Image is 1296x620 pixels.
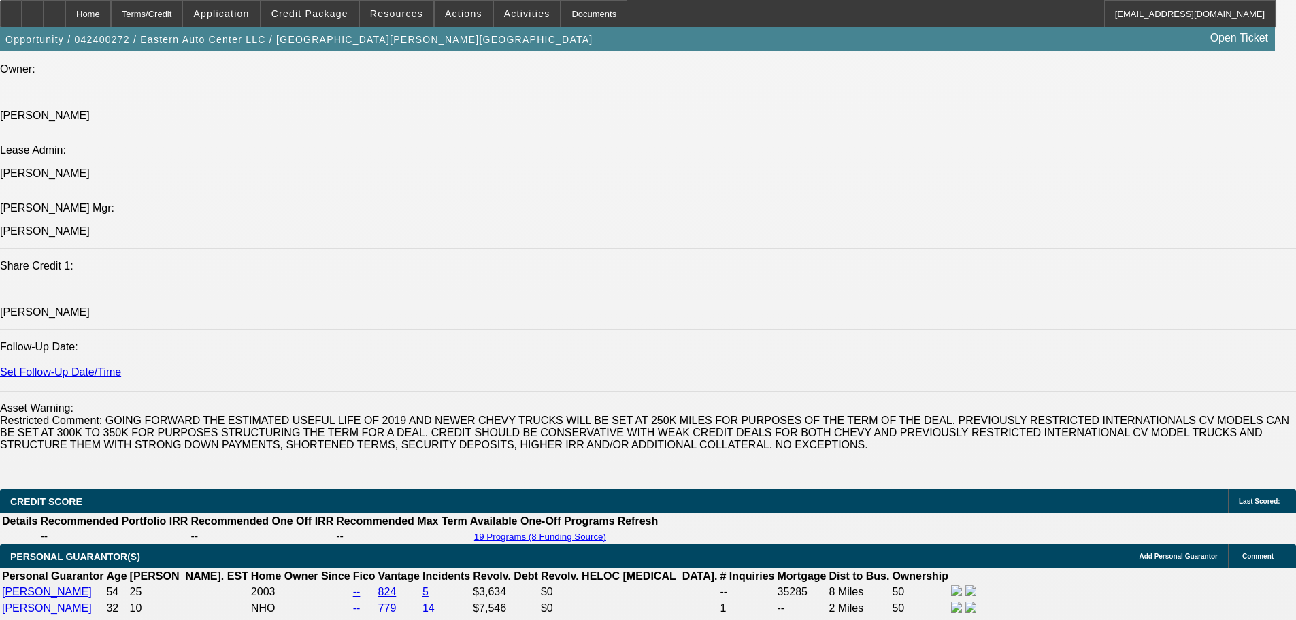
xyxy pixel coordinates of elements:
[5,34,593,45] span: Opportunity / 042400272 / Eastern Auto Center LLC / [GEOGRAPHIC_DATA][PERSON_NAME][GEOGRAPHIC_DATA]
[829,570,890,582] b: Dist to Bus.
[470,531,610,542] button: 19 Programs (8 Funding Source)
[129,601,249,616] td: 10
[778,570,827,582] b: Mortgage
[891,585,949,600] td: 50
[250,601,351,616] td: NHO
[472,585,539,600] td: $3,634
[469,515,616,528] th: Available One-Off Programs
[353,586,361,598] a: --
[719,585,775,600] td: --
[1139,553,1218,560] span: Add Personal Guarantor
[353,602,361,614] a: --
[261,1,359,27] button: Credit Package
[445,8,482,19] span: Actions
[335,515,468,528] th: Recommended Max Term
[422,602,435,614] a: 14
[965,585,976,596] img: linkedin-icon.png
[106,570,127,582] b: Age
[190,529,334,543] td: --
[965,602,976,613] img: linkedin-icon.png
[892,570,948,582] b: Ownership
[193,8,249,19] span: Application
[105,601,127,616] td: 32
[360,1,433,27] button: Resources
[378,602,397,614] a: 779
[378,586,397,598] a: 824
[105,585,127,600] td: 54
[829,585,891,600] td: 8 Miles
[39,529,188,543] td: --
[504,8,550,19] span: Activities
[777,601,827,616] td: --
[335,529,468,543] td: --
[1,515,38,528] th: Details
[251,570,350,582] b: Home Owner Since
[271,8,348,19] span: Credit Package
[617,515,659,528] th: Refresh
[951,585,962,596] img: facebook-icon.png
[353,570,376,582] b: Fico
[39,515,188,528] th: Recommended Portfolio IRR
[10,551,140,562] span: PERSONAL GUARANTOR(S)
[1205,27,1274,50] a: Open Ticket
[720,570,774,582] b: # Inquiries
[719,601,775,616] td: 1
[10,496,82,507] span: CREDIT SCORE
[129,585,249,600] td: 25
[422,586,429,598] a: 5
[829,601,891,616] td: 2 Miles
[422,570,470,582] b: Incidents
[473,570,538,582] b: Revolv. Debt
[1239,497,1280,505] span: Last Scored:
[190,515,334,528] th: Recommended One Off IRR
[130,570,248,582] b: [PERSON_NAME]. EST
[1242,553,1274,560] span: Comment
[951,602,962,613] img: facebook-icon.png
[777,585,827,600] td: 35285
[183,1,259,27] button: Application
[494,1,561,27] button: Activities
[251,586,276,598] span: 2003
[891,601,949,616] td: 50
[540,585,718,600] td: $0
[378,570,420,582] b: Vantage
[2,570,103,582] b: Personal Guarantor
[2,586,92,598] a: [PERSON_NAME]
[370,8,423,19] span: Resources
[541,570,718,582] b: Revolv. HELOC [MEDICAL_DATA].
[540,601,718,616] td: $0
[435,1,493,27] button: Actions
[2,602,92,614] a: [PERSON_NAME]
[472,601,539,616] td: $7,546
